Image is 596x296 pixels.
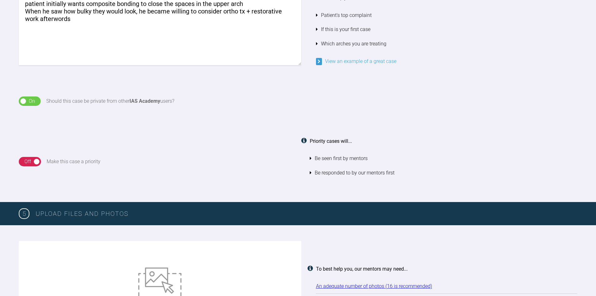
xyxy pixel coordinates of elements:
li: Be seen first by mentors [310,151,578,166]
li: Be responded to by our mentors first [310,166,578,180]
strong: To best help you, our mentors may need... [316,266,408,272]
li: Patient's top complaint [316,8,578,23]
strong: IAS Academy [130,98,160,104]
a: An adequate number of photos (16 is recommended) [316,283,432,289]
div: Make this case a priority [47,158,100,166]
div: On [29,97,35,105]
div: Should this case be private from other users? [46,97,174,105]
a: View an example of a great case [316,58,396,64]
span: 5 [19,208,29,219]
strong: Priority cases will... [310,138,352,144]
h3: Upload Files and Photos [36,209,577,219]
li: Which arches you are treating [316,37,578,51]
li: If this is your first case [316,22,578,37]
div: Off [24,158,31,166]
